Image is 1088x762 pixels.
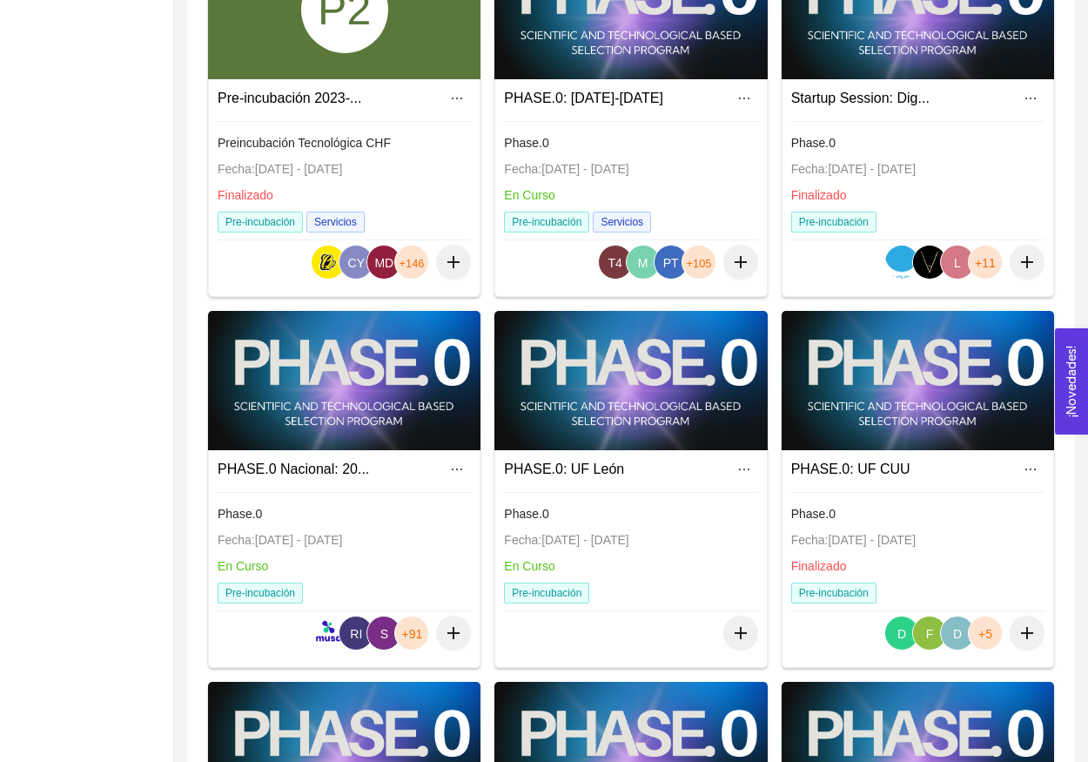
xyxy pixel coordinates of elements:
[791,136,836,150] span: Phase.0
[504,162,628,176] span: Fecha: [DATE] - [DATE]
[730,84,758,112] button: ellipsis
[504,188,554,202] span: En Curso
[504,462,624,476] a: PHASE.0: UF León
[218,462,369,476] a: PHASE.0 Nacional: 20...
[608,246,621,280] span: T4
[312,617,345,650] img: 1666300425363-Logo%201.png
[978,617,992,651] span: +5
[1010,616,1044,651] button: plus
[504,212,589,233] span: Pre-incubación
[954,246,961,280] span: L
[1055,328,1088,435] button: Open Feedback Widget
[218,559,268,573] span: En Curso
[731,91,757,105] span: ellipsis
[1017,84,1044,112] button: ellipsis
[504,583,589,604] span: Pre-incubación
[723,245,758,280] button: plus
[218,91,361,105] a: Pre-incubación 2023-...
[791,162,916,176] span: Fecha: [DATE] - [DATE]
[791,507,836,521] span: Phase.0
[218,507,262,521] span: Phase.0
[1017,455,1044,483] button: ellipsis
[348,246,365,280] span: CY
[374,246,393,280] span: MD
[897,617,906,651] span: D
[791,91,930,105] a: Startup Session: Dig...
[504,136,548,150] span: Phase.0
[885,246,918,279] img: 1708920434561-Logo%20clases%20yoga%20-%20Azul.png
[218,162,342,176] span: Fecha: [DATE] - [DATE]
[953,617,962,651] span: D
[312,246,345,279] img: 1718985808943-IMAGOO.APPS.jpg
[593,212,651,233] span: Servicios
[218,533,342,547] span: Fecha: [DATE] - [DATE]
[791,533,916,547] span: Fecha: [DATE] - [DATE]
[723,254,758,270] span: plus
[350,617,362,651] span: RI
[504,507,548,521] span: Phase.0
[791,559,847,573] span: Finalizado
[436,616,471,651] button: plus
[791,212,876,233] span: Pre-incubación
[723,616,758,651] button: plus
[218,212,303,233] span: Pre-incubación
[218,136,391,150] span: Preincubación Tecnológica CHF
[723,625,758,641] span: plus
[663,246,679,280] span: PT
[218,188,273,202] span: Finalizado
[504,91,663,105] a: PHASE.0: [DATE]-[DATE]
[444,91,470,105] span: ellipsis
[504,559,554,573] span: En Curso
[730,455,758,483] button: ellipsis
[1010,625,1044,641] span: plus
[686,247,711,280] span: +105
[436,254,471,270] span: plus
[913,246,946,279] img: 1712100558539-visium%20logo%20(2).png
[791,462,910,476] a: PHASE.0: UF CUU
[443,84,471,112] button: ellipsis
[218,583,303,604] span: Pre-incubación
[1010,245,1044,280] button: plus
[1017,462,1044,476] span: ellipsis
[443,455,471,483] button: ellipsis
[926,617,934,651] span: F
[504,533,628,547] span: Fecha: [DATE] - [DATE]
[1017,91,1044,105] span: ellipsis
[791,188,847,202] span: Finalizado
[444,462,470,476] span: ellipsis
[400,247,425,280] span: +146
[731,462,757,476] span: ellipsis
[791,583,876,604] span: Pre-incubación
[306,212,365,233] span: Servicios
[436,245,471,280] button: plus
[380,617,388,651] span: S
[401,617,422,651] span: +91
[975,246,996,280] span: +11
[436,625,471,641] span: plus
[1010,254,1044,270] span: plus
[638,246,648,280] span: M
